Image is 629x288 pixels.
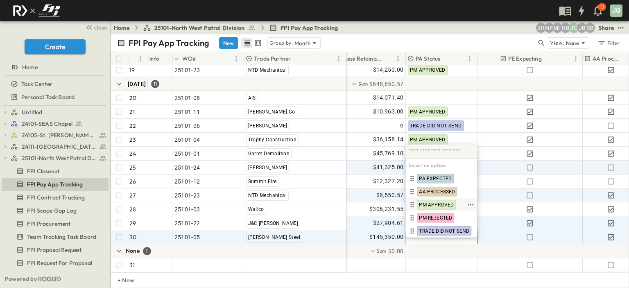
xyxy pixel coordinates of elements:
span: 25101-01 [174,150,200,158]
span: Team Tracking Task Board [27,233,96,241]
button: Menu [571,54,581,63]
span: Trophy Construction [248,137,297,143]
span: [DATE] [128,81,146,87]
a: Untitled [11,107,107,118]
p: 19 [129,66,135,74]
span: [PERSON_NAME] Co [248,109,295,115]
div: Monica Pruteanu (mpruteanu@fpibuilders.com) [552,23,562,33]
button: JG [609,4,623,18]
p: 26 [129,177,136,186]
span: $36,158.14 [373,135,404,144]
div: Share [598,24,614,32]
span: $14,071.40 [373,93,404,102]
p: 31 [129,261,135,269]
button: Menu [393,54,403,63]
div: Info [149,47,159,70]
span: 25101-23 [174,66,200,74]
span: 25101-24 [174,163,200,172]
a: 24111-[GEOGRAPHIC_DATA] [11,141,107,152]
span: $0.00 [388,247,404,255]
span: $27,904.61 [373,218,404,228]
span: FPI Pay App Tracking [281,24,338,32]
a: FPI Scope Gap Log [2,205,107,216]
a: FPI Proposal Request [2,244,107,256]
div: table view [241,37,264,49]
p: + New [118,276,122,284]
span: FPI Procurement [27,220,71,228]
span: $648,650.57 [369,80,403,88]
span: Personal Task Board [21,93,75,101]
p: 28 [129,205,136,213]
span: Task Center [21,80,52,88]
span: FPI Pay App Tracking [27,180,83,188]
div: Nila Hutcheson (nhutcheson@fpibuilders.com) [544,23,554,33]
h6: Select an option [405,159,477,172]
a: Task Center [2,78,107,90]
button: Sort [131,54,140,63]
p: 22 [129,122,136,130]
div: FPI Proposal Requesttest [2,243,109,256]
a: FPI Pay App Tracking [2,179,107,190]
span: AIS [248,95,256,101]
div: Filter [597,39,620,48]
button: test [616,23,626,33]
a: 24105-St. Matthew Kitchen Reno [11,129,107,141]
span: [PERSON_NAME] [248,123,287,129]
button: row view [242,38,252,48]
p: WO# [182,54,197,63]
span: close [94,23,107,32]
button: Sort [384,54,393,63]
span: $41,325.00 [373,163,404,172]
button: New [219,37,238,49]
span: NTD Mechanical [248,67,287,73]
div: Team Tracking Task Boardtest [2,230,109,243]
p: 23 [129,136,136,144]
div: 24111-[GEOGRAPHIC_DATA]test [2,140,109,153]
span: 25101-06 [174,122,200,130]
div: # [127,52,148,65]
span: NTD Mechanical [248,193,287,198]
div: 1 [143,247,151,255]
div: Jayden Ramirez (jramirez@fpibuilders.com) [536,23,546,33]
div: FPI Closeouttest [2,165,109,178]
span: FPI Contract Tracking [27,193,85,202]
span: FPI Scope Gap Log [27,206,77,215]
p: View: [550,39,564,48]
a: FPI Request For Proposal [2,257,107,269]
div: JG [610,5,622,17]
p: None [126,247,140,255]
button: Menu [334,54,344,63]
a: Team Tracking Task Board [2,231,107,243]
div: PM APPROVED [407,200,466,210]
div: FPI Request For Proposaltest [2,256,109,270]
div: 24105-St. Matthew Kitchen Renotest [2,129,109,142]
span: 24105-St. Matthew Kitchen Reno [22,131,97,139]
a: 24101-SEAS Chapel [11,118,107,129]
a: FPI Procurement [2,218,107,229]
p: None [566,39,579,47]
span: Untitled [22,108,42,116]
p: 27 [129,191,136,200]
p: 29 [129,219,136,227]
button: Sort [198,54,207,63]
p: Group by: [269,39,293,47]
span: Wallco [248,206,264,212]
div: FPI Scope Gap Logtest [2,204,109,217]
span: TRADE DID NOT SEND [419,228,469,234]
span: PM APPROVED [419,202,454,208]
span: 25101-23 [174,191,200,200]
span: TRADE DID NOT SEND [410,123,462,129]
span: J&C [PERSON_NAME] [248,220,299,226]
span: $12,327.20 [373,177,404,186]
span: 25101-04 [174,136,200,144]
span: $10,963.00 [373,107,404,116]
span: [PERSON_NAME] [248,165,287,170]
p: FPI Pay App Tracking [129,37,209,49]
div: 0 [335,119,405,132]
span: PM APPROVED [410,137,446,143]
span: Home [22,63,38,71]
span: 25101-12 [174,177,200,186]
span: 25101-11 [174,108,200,116]
nav: breadcrumbs [114,24,343,32]
div: Jeremiah Bailey (jbailey@fpibuilders.com) [577,23,587,33]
